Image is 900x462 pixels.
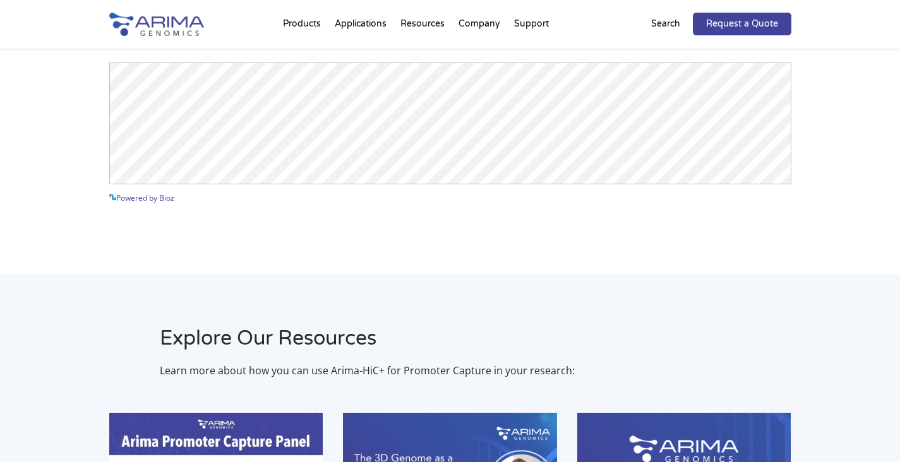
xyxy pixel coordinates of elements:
[109,13,204,36] img: Arima-Genomics-logo
[160,324,611,362] h2: Explore Our Resources
[160,362,611,379] p: Learn more about how you can use Arima-HiC+ for Promoter Capture in your research:
[693,13,791,35] a: Request a Quote
[704,189,791,205] a: See more details on Bioz
[651,16,680,32] p: Search
[109,194,116,201] img: powered by bioz
[109,192,174,203] a: Powered by Bioz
